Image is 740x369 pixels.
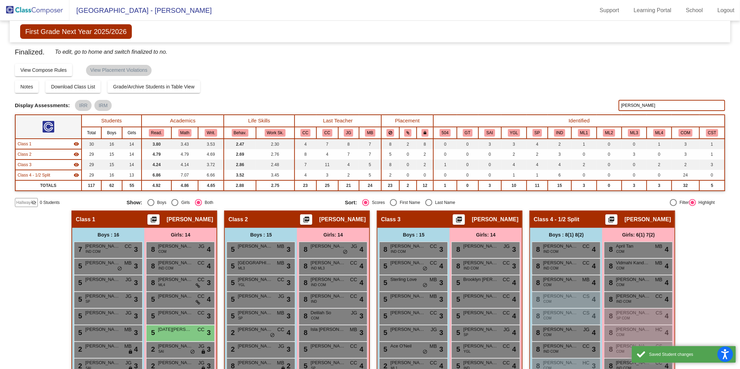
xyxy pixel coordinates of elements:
td: 2 [571,160,596,170]
span: 0 Students [40,199,60,206]
td: 4.14 [171,160,198,170]
td: 14 [122,139,142,149]
span: IND COM [391,249,406,254]
span: Class 3 [381,216,400,223]
span: Class 4 - 1/2 Split [534,216,579,223]
th: Level 4 multilanguage learner [647,127,672,139]
td: 3 [548,149,571,160]
td: 117 [82,180,102,191]
td: 0 [622,170,647,180]
td: 4 [316,149,338,160]
a: Support [594,5,625,16]
span: [PERSON_NAME] [85,243,120,250]
button: ML1 [578,129,590,137]
td: 3 [571,180,596,191]
a: Logout [712,5,740,16]
th: Independent Worker/ Self-Starter/ Motivated [548,127,571,139]
td: 3 [672,149,699,160]
span: 3 [134,244,138,255]
div: Boys : 15 [225,228,297,242]
mat-icon: visibility_off [31,200,36,205]
button: Print Students Details [605,214,618,225]
td: 0 [478,170,501,180]
span: Sort: [345,199,357,206]
td: 1 [647,139,672,149]
th: 504 Plan [433,127,457,139]
td: 2.88 [224,180,256,191]
mat-icon: picture_as_pdf [607,216,616,226]
td: 3.52 [224,170,256,180]
td: 21 [338,180,359,191]
td: 8 [381,139,399,149]
td: 2 [381,170,399,180]
td: 4 [548,160,571,170]
span: [PERSON_NAME] [311,243,345,250]
td: 29 [82,170,102,180]
td: 7 [359,149,381,160]
td: 32 [672,180,699,191]
span: 4 [359,244,363,255]
div: Filter [677,199,689,206]
td: 1 [501,170,527,180]
td: 23 [381,180,399,191]
td: 2 [647,160,672,170]
span: 8 [149,246,155,253]
span: CC [197,259,204,267]
td: 1 [433,160,457,170]
td: 16 [101,139,122,149]
td: 2 [417,149,434,160]
td: 2 [548,139,571,149]
mat-icon: visibility [74,172,79,178]
td: 4.65 [198,180,224,191]
td: 3.53 [198,139,224,149]
div: Girls [178,199,190,206]
span: Class 1 [18,141,32,147]
button: CST [706,129,718,137]
th: Girls [122,127,142,139]
td: 2.75 [256,180,295,191]
th: Level 2 Multilanguage learner [597,127,622,139]
th: Identified [433,115,725,127]
span: do_not_disturb_alt [343,249,348,255]
td: 4.69 [198,149,224,160]
button: SP [533,129,542,137]
button: Print Students Details [147,214,160,225]
span: Class 2 [228,216,248,223]
td: 3.80 [142,139,171,149]
td: 0 [597,149,622,160]
td: 4 [527,139,548,149]
td: 0 [399,170,417,180]
mat-icon: visibility [74,152,79,157]
td: 0 [478,160,501,170]
span: [PERSON_NAME] [472,216,518,223]
td: 4 [295,139,316,149]
th: Level 1 Multilanguage learner [571,127,596,139]
td: 6 [548,170,571,180]
td: 2 [417,160,434,170]
span: [GEOGRAPHIC_DATA] [238,259,272,266]
td: 2 [672,160,699,170]
mat-icon: picture_as_pdf [302,216,311,226]
span: [PERSON_NAME] [463,243,498,250]
td: 0 [647,170,672,180]
td: 2.86 [224,160,256,170]
td: 4.86 [171,180,198,191]
span: [GEOGRAPHIC_DATA] - [PERSON_NAME] [69,5,212,16]
mat-chip: IRR [75,100,92,111]
td: 8 [295,149,316,160]
span: Class 1 [76,216,95,223]
button: ML3 [628,129,640,137]
td: 0 [597,139,622,149]
span: Display Assessments: [15,102,70,109]
button: Read. [149,129,164,137]
button: View Compose Rules [15,64,73,76]
button: ML2 [603,129,615,137]
span: JG [351,243,357,250]
th: Keep away students [381,127,399,139]
th: Placement [381,115,434,127]
td: 0 [433,149,457,160]
th: Boys [101,127,122,139]
button: IND [554,129,565,137]
td: 8 [338,139,359,149]
span: [PERSON_NAME] [390,243,425,250]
